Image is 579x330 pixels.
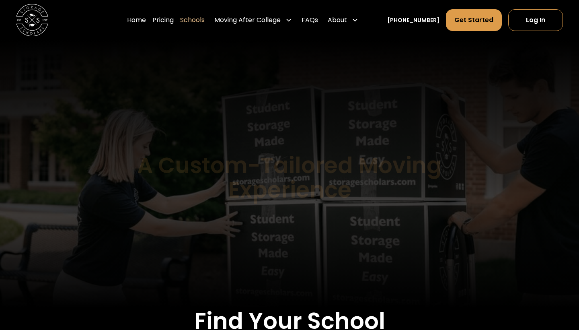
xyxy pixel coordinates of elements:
div: Moving After College [214,15,281,25]
a: Pricing [152,9,174,31]
img: Storage Scholars main logo [16,4,48,36]
div: About [324,9,361,31]
h1: A Custom-Tailored Moving Experience [96,153,482,202]
a: Get Started [446,9,502,31]
a: FAQs [302,9,318,31]
a: [PHONE_NUMBER] [387,16,439,25]
a: Home [127,9,146,31]
a: Log In [508,9,563,31]
div: About [328,15,347,25]
div: Moving After College [211,9,295,31]
a: Schools [180,9,205,31]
